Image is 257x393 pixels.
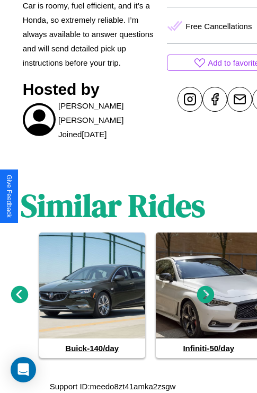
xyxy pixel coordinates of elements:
[58,99,162,127] p: [PERSON_NAME] [PERSON_NAME]
[39,233,145,358] a: Buick-140/day
[39,338,145,358] h4: Buick - 140 /day
[5,175,13,218] div: Give Feedback
[58,127,107,141] p: Joined [DATE]
[11,357,36,382] div: Open Intercom Messenger
[23,81,162,99] h3: Hosted by
[21,184,205,227] h1: Similar Rides
[185,19,252,33] p: Free Cancellations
